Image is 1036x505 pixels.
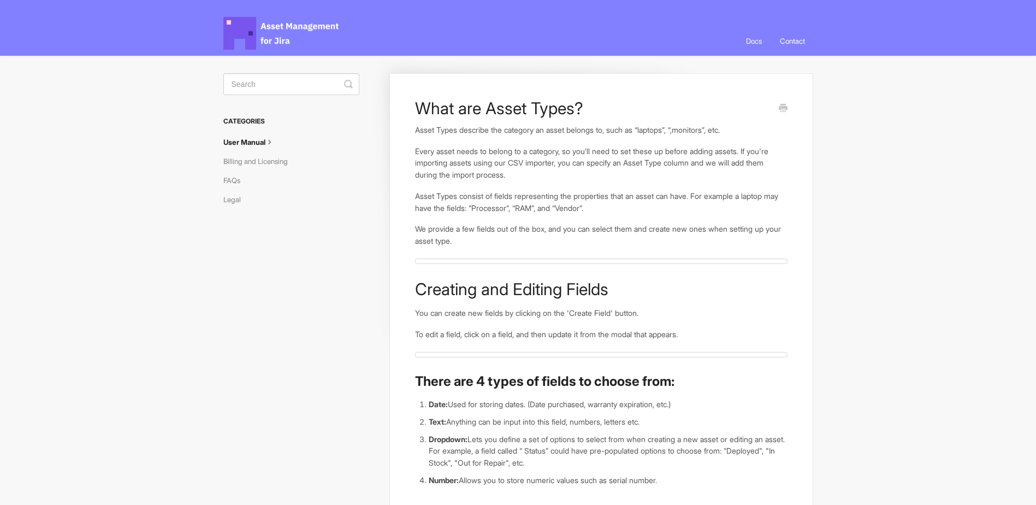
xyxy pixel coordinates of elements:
strong: Dropdown: [429,434,467,444]
h3: Categories [223,111,359,131]
h2: There are 4 types of fields to choose from: [415,373,787,390]
p: Asset Types describe the category an asset belongs to, such as “laptops”, “,monitors”, etc. [415,124,787,136]
a: Docs [738,26,770,56]
strong: Date: [429,400,448,409]
strong: Number: [429,475,459,485]
li: Allows you to store numeric values such as serial number. [429,474,787,486]
strong: Text: [429,417,446,426]
a: Print this Article [779,103,788,115]
p: Asset Types consist of fields representing the properties that an asset can have. For example a l... [415,190,787,214]
li: Lets you define a set of options to select from when creating a new asset or editing an asset. Fo... [429,433,787,469]
h1: What are Asset Types? [415,98,771,118]
p: Every asset needs to belong to a category, so you’ll need to set these up before adding assets. I... [415,145,787,181]
a: Billing and Licensing [223,152,296,170]
h1: Creating and Editing Fields [415,279,787,299]
a: User Manual [223,133,283,151]
a: Contact [772,26,813,56]
p: You can create new fields by clicking on the 'Create Field' button. [415,307,787,319]
li: Anything can be input into this field, numbers, letters etc. [429,416,787,428]
a: Legal [223,191,249,208]
span: Asset Management for Jira Docs [223,17,340,50]
input: Search [223,73,359,95]
a: FAQs [223,172,248,189]
li: Used for storing dates. (Date purchased, warranty expiration, etc.) [429,398,787,410]
p: To edit a field, click on a field, and then update it from the modal that appears. [415,328,787,340]
p: We provide a few fields out of the box, and you can select them and create new ones when setting ... [415,223,787,246]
